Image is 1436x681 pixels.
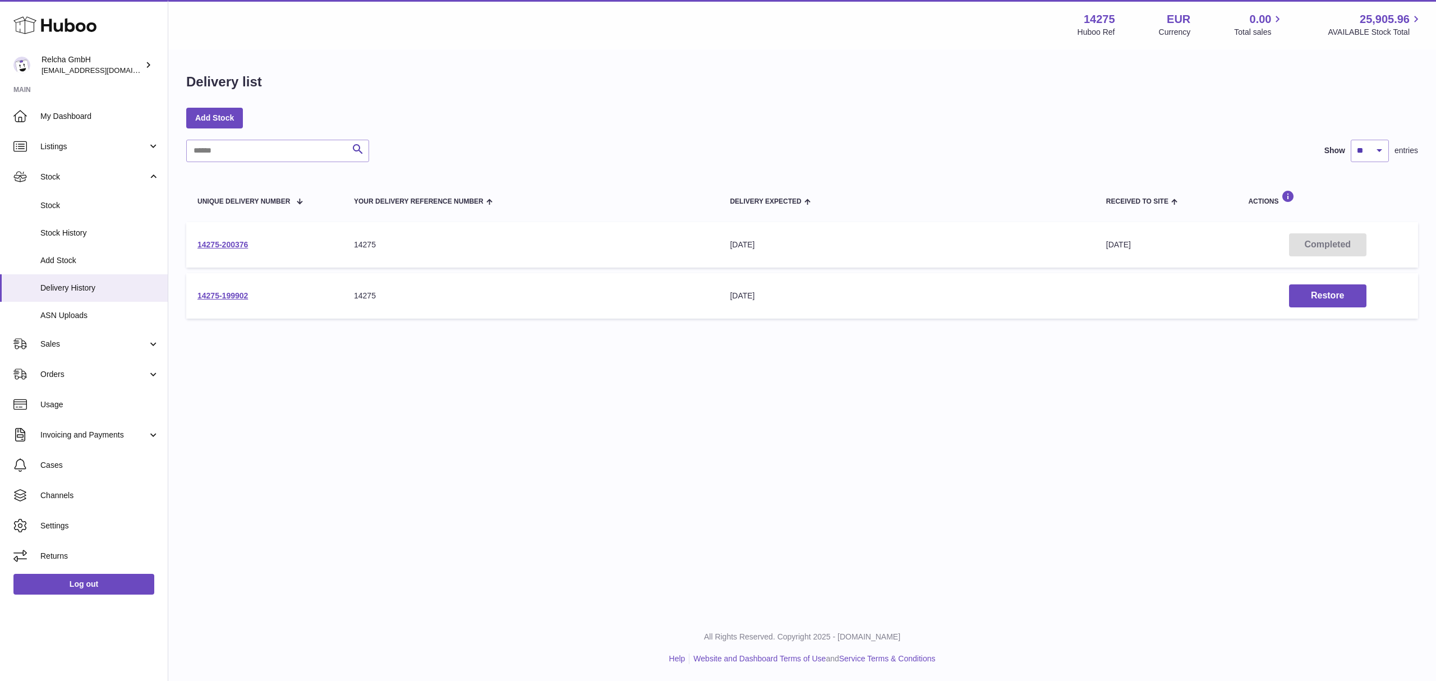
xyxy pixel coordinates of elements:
a: 0.00 Total sales [1234,12,1284,38]
div: Currency [1159,27,1191,38]
span: [DATE] [1106,240,1131,249]
span: Total sales [1234,27,1284,38]
span: Add Stock [40,255,159,266]
a: Help [669,654,685,663]
div: Relcha GmbH [42,54,142,76]
span: Invoicing and Payments [40,430,148,440]
span: Unique Delivery Number [197,198,290,205]
span: Your Delivery Reference Number [354,198,484,205]
button: Restore [1289,284,1366,307]
a: Service Terms & Conditions [839,654,936,663]
span: Cases [40,460,159,471]
span: AVAILABLE Stock Total [1328,27,1423,38]
a: 14275-199902 [197,291,248,300]
strong: EUR [1167,12,1190,27]
span: 25,905.96 [1360,12,1410,27]
strong: 14275 [1084,12,1115,27]
h1: Delivery list [186,73,262,91]
span: Channels [40,490,159,501]
span: 0.00 [1250,12,1272,27]
img: internalAdmin-14275@internal.huboo.com [13,57,30,73]
li: and [689,654,935,664]
div: 14275 [354,291,707,301]
span: [EMAIL_ADDRESS][DOMAIN_NAME] [42,66,165,75]
span: Delivery Expected [730,198,801,205]
a: Website and Dashboard Terms of Use [693,654,826,663]
a: 14275-200376 [197,240,248,249]
span: Sales [40,339,148,349]
a: Log out [13,574,154,594]
span: Delivery History [40,283,159,293]
span: Stock [40,200,159,211]
span: Listings [40,141,148,152]
a: 25,905.96 AVAILABLE Stock Total [1328,12,1423,38]
span: Received to Site [1106,198,1168,205]
span: ASN Uploads [40,310,159,321]
span: My Dashboard [40,111,159,122]
p: All Rights Reserved. Copyright 2025 - [DOMAIN_NAME] [177,632,1427,642]
div: Actions [1248,190,1407,205]
div: [DATE] [730,240,1083,250]
span: Settings [40,521,159,531]
span: Stock History [40,228,159,238]
div: 14275 [354,240,707,250]
div: [DATE] [730,291,1083,301]
span: Usage [40,399,159,410]
a: Add Stock [186,108,243,128]
span: Returns [40,551,159,562]
span: entries [1394,145,1418,156]
span: Stock [40,172,148,182]
label: Show [1324,145,1345,156]
div: Huboo Ref [1078,27,1115,38]
span: Orders [40,369,148,380]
